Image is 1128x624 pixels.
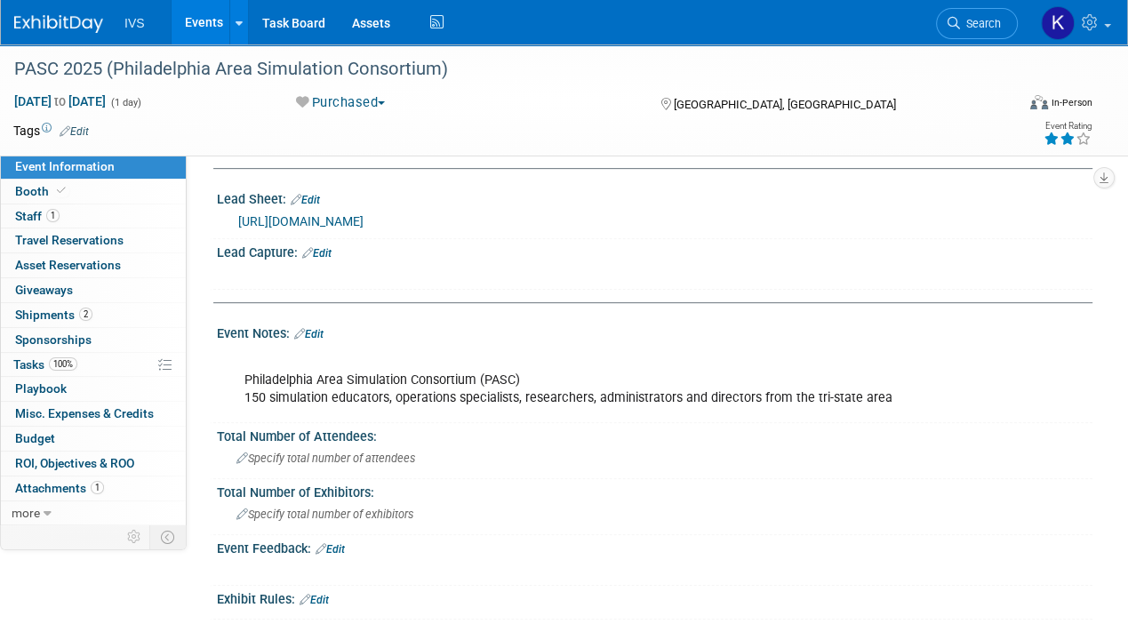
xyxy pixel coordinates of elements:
span: Specify total number of attendees [236,452,415,465]
div: Event Rating [1044,122,1092,131]
img: Kate Wroblewski [1041,6,1075,40]
img: ExhibitDay [14,15,103,33]
td: Personalize Event Tab Strip [119,525,150,548]
span: more [12,506,40,520]
a: Budget [1,427,186,451]
a: Edit [60,125,89,138]
a: Misc. Expenses & Credits [1,402,186,426]
div: Total Number of Attendees: [217,423,1092,445]
a: Staff1 [1,204,186,228]
span: Travel Reservations [15,233,124,247]
a: Giveaways [1,278,186,302]
a: Edit [302,247,332,260]
span: Shipments [15,308,92,322]
div: Event Feedback: [217,535,1092,558]
a: Edit [316,543,345,556]
div: Lead Sheet: [217,186,1092,209]
span: 1 [91,481,104,494]
span: ROI, Objectives & ROO [15,456,134,470]
a: Tasks100% [1,353,186,377]
span: Misc. Expenses & Credits [15,406,154,420]
td: Toggle Event Tabs [150,525,187,548]
span: Staff [15,209,60,223]
td: Tags [13,122,89,140]
a: more [1,501,186,525]
a: Edit [294,328,324,340]
a: Event Information [1,155,186,179]
span: [GEOGRAPHIC_DATA], [GEOGRAPHIC_DATA] [674,98,896,111]
a: Attachments1 [1,476,186,500]
span: Search [960,17,1001,30]
a: [URL][DOMAIN_NAME] [238,214,364,228]
div: Philadelphia Area Simulation Consortium (PASC) 150 simulation educators, operations specialists, ... [232,345,919,416]
span: Sponsorships [15,332,92,347]
span: Giveaways [15,283,73,297]
div: In-Person [1051,96,1092,109]
a: Travel Reservations [1,228,186,252]
span: 1 [46,209,60,222]
div: PASC 2025 (Philadelphia Area Simulation Consortium) [8,53,1000,85]
span: Budget [15,431,55,445]
span: Attachments [15,481,104,495]
img: Format-Inperson.png [1030,95,1048,109]
span: Tasks [13,357,77,372]
a: Edit [291,194,320,206]
span: Playbook [15,381,67,396]
div: Total Number of Exhibitors: [217,479,1092,501]
div: Lead Capture: [217,239,1092,262]
i: Booth reservation complete [57,186,66,196]
div: Event Notes: [217,320,1092,343]
span: Asset Reservations [15,258,121,272]
a: Edit [300,594,329,606]
span: (1 day) [109,97,141,108]
span: to [52,94,68,108]
span: 100% [49,357,77,371]
span: Booth [15,184,69,198]
div: Event Format [935,92,1092,119]
div: Exhibit Rules: [217,586,1092,609]
a: Playbook [1,377,186,401]
span: IVS [124,16,145,30]
a: Asset Reservations [1,253,186,277]
span: Specify total number of exhibitors [236,508,413,521]
a: Search [936,8,1018,39]
a: Shipments2 [1,303,186,327]
button: Purchased [290,93,392,112]
span: 2 [79,308,92,321]
a: Sponsorships [1,328,186,352]
a: ROI, Objectives & ROO [1,452,186,476]
span: [DATE] [DATE] [13,93,107,109]
a: Booth [1,180,186,204]
span: Event Information [15,159,115,173]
